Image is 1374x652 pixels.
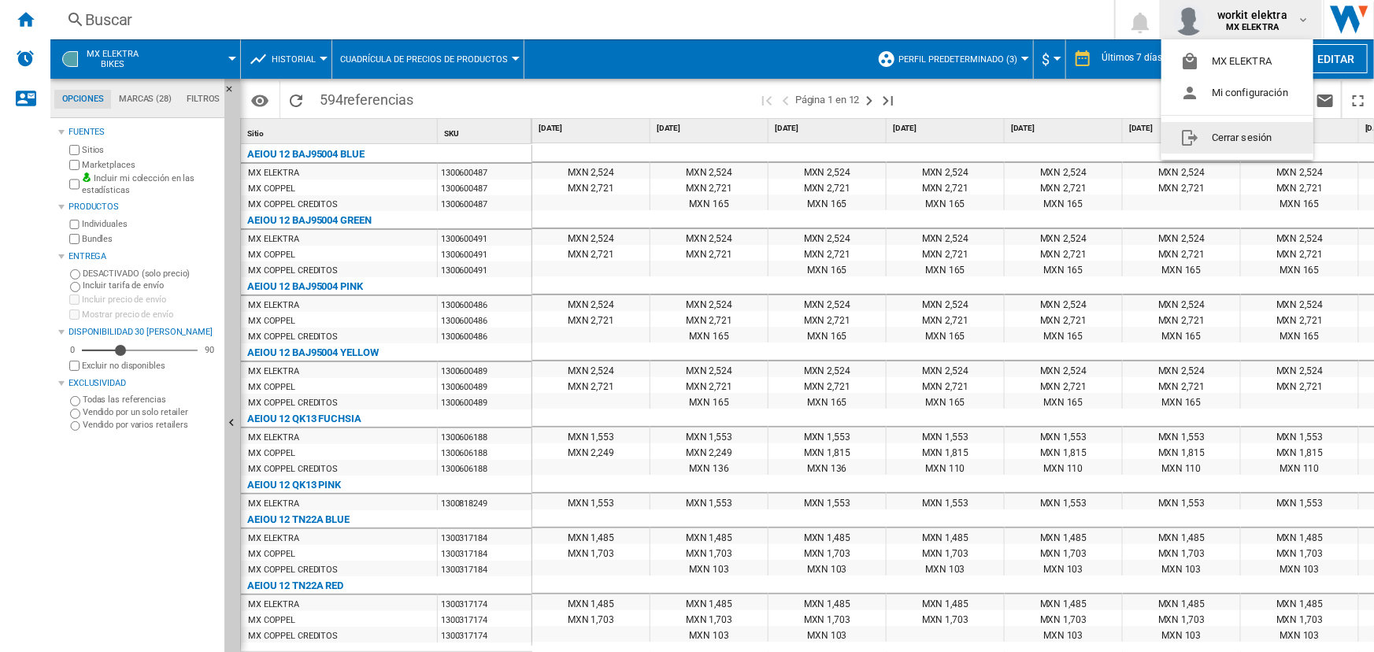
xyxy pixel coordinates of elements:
[1161,46,1313,77] button: MX ELEKTRA
[1161,122,1313,154] button: Cerrar sesión
[1161,77,1313,109] button: Mi configuración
